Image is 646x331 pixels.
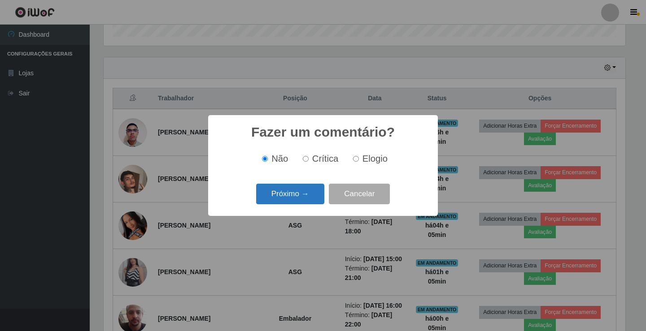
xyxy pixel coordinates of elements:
input: Não [262,156,268,162]
span: Crítica [312,154,339,163]
h2: Fazer um comentário? [251,124,395,140]
span: Elogio [362,154,388,163]
span: Não [271,154,288,163]
input: Crítica [303,156,309,162]
input: Elogio [353,156,359,162]
button: Cancelar [329,184,390,205]
button: Próximo → [256,184,324,205]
